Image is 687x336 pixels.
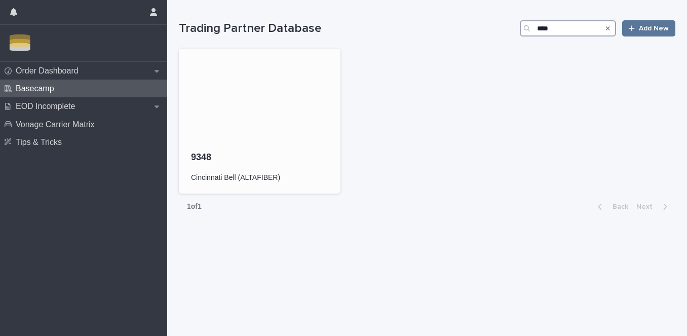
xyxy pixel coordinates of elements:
span: Add New [639,25,669,32]
p: Basecamp [12,84,62,93]
a: Add New [622,20,675,36]
p: 9348 [191,152,328,163]
span: Next [636,203,659,210]
button: Next [632,202,675,211]
img: Zbn3osBRTqmJoOucoKu4 [8,33,32,53]
p: Order Dashboard [12,66,87,76]
button: Back [590,202,632,211]
h1: Trading Partner Database [179,21,516,36]
a: 9348Cincinnati Bell (ALTAFIBER) [179,49,340,194]
span: Back [606,203,628,210]
p: 1 of 1 [179,194,210,219]
input: Search [520,20,616,36]
span: Cincinnati Bell (ALTAFIBER) [191,173,280,181]
p: Vonage Carrier Matrix [12,120,103,129]
p: Tips & Tricks [12,137,70,147]
p: EOD Incomplete [12,101,83,111]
